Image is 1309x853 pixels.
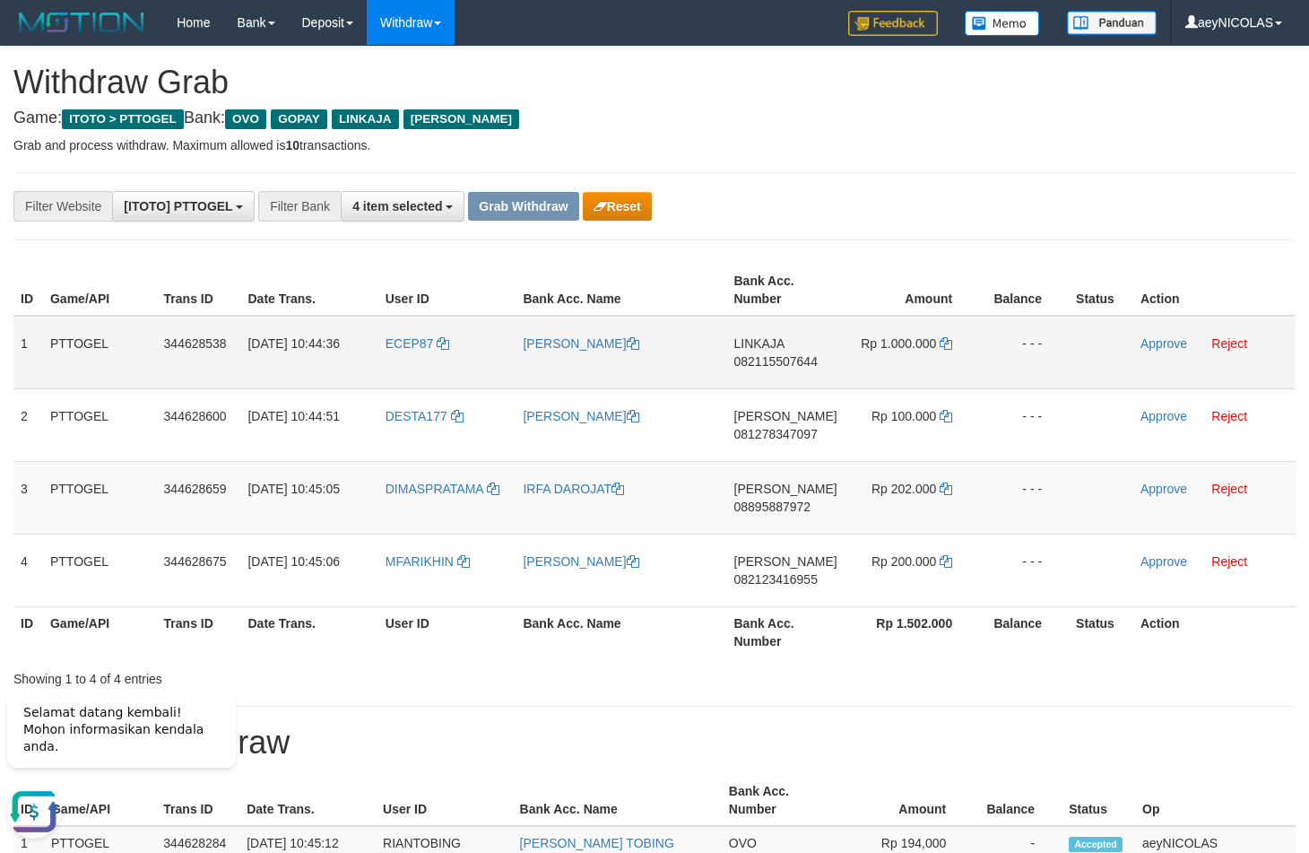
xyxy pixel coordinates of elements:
th: User ID [376,775,513,826]
img: MOTION_logo.png [13,9,150,36]
th: Balance [979,265,1069,316]
a: Reject [1211,554,1247,569]
th: Rp 1.502.000 [845,606,980,657]
span: ITOTO > PTTOGEL [62,109,184,129]
div: Filter Bank [258,191,341,222]
th: Bank Acc. Number [722,775,839,826]
th: Trans ID [157,265,241,316]
a: [PERSON_NAME] [523,409,638,423]
span: LINKAJA [734,336,785,351]
img: Button%20Memo.svg [965,11,1040,36]
span: ECEP87 [386,336,434,351]
th: Game/API [43,606,157,657]
span: Rp 202.000 [871,482,936,496]
img: panduan.png [1067,11,1157,35]
h4: Game: Bank: [13,109,1296,127]
a: IRFA DAROJAT [523,482,624,496]
div: Showing 1 to 4 of 4 entries [13,663,532,688]
th: Bank Acc. Name [516,606,726,657]
th: Bank Acc. Name [513,775,722,826]
td: PTTOGEL [43,388,157,461]
strong: 10 [285,138,299,152]
a: Approve [1140,336,1187,351]
span: Selamat datang kembali! Mohon informasikan kendala anda. [23,28,204,76]
h1: 15 Latest Withdraw [13,725,1296,761]
span: Copy 082123416955 to clipboard [734,572,818,587]
th: Amount [839,775,973,826]
span: GOPAY [271,109,327,129]
a: ECEP87 [386,336,450,351]
a: [PERSON_NAME] TOBING [520,836,674,850]
span: 344628659 [164,482,227,496]
p: Grab and process withdraw. Maximum allowed is transactions. [13,136,1296,154]
th: Balance [979,606,1069,657]
span: Rp 100.000 [871,409,936,423]
span: 4 item selected [352,199,442,213]
td: PTTOGEL [43,316,157,389]
th: Op [1135,775,1296,826]
a: DESTA177 [386,409,464,423]
img: Feedback.jpg [848,11,938,36]
td: PTTOGEL [43,534,157,606]
button: 4 item selected [341,191,464,222]
th: Status [1069,265,1133,316]
th: Bank Acc. Number [727,265,845,316]
th: Amount [845,265,980,316]
button: [ITOTO] PTTOGEL [112,191,255,222]
td: - - - [979,316,1069,389]
span: Rp 1.000.000 [861,336,936,351]
td: - - - [979,388,1069,461]
th: User ID [378,265,516,316]
div: Filter Website [13,191,112,222]
a: Reject [1211,336,1247,351]
span: Copy 082115507644 to clipboard [734,354,818,369]
th: Bank Acc. Name [516,265,726,316]
span: Copy 081278347097 to clipboard [734,427,818,441]
a: Approve [1140,554,1187,569]
span: [PERSON_NAME] [403,109,519,129]
span: 344628600 [164,409,227,423]
span: [DATE] 10:45:05 [247,482,339,496]
span: [ITOTO] PTTOGEL [124,199,232,213]
th: ID [13,606,43,657]
button: Grab Withdraw [468,192,578,221]
th: User ID [378,606,516,657]
span: [PERSON_NAME] [734,554,837,569]
span: [PERSON_NAME] [734,482,837,496]
span: DIMASPRATAMA [386,482,483,496]
a: [PERSON_NAME] [523,336,638,351]
a: Approve [1140,409,1187,423]
a: [PERSON_NAME] [523,554,638,569]
a: Copy 1000000 to clipboard [940,336,952,351]
button: Reset [583,192,652,221]
span: 344628675 [164,554,227,569]
th: Game/API [43,265,157,316]
th: Date Trans. [240,265,377,316]
span: Copy 08895887972 to clipboard [734,500,811,514]
th: Date Trans. [239,775,376,826]
button: Open LiveChat chat widget [7,108,61,161]
th: Action [1133,606,1296,657]
span: [DATE] 10:45:06 [247,554,339,569]
td: 2 [13,388,43,461]
a: DIMASPRATAMA [386,482,499,496]
span: Rp 200.000 [871,554,936,569]
a: Approve [1140,482,1187,496]
td: - - - [979,461,1069,534]
td: 3 [13,461,43,534]
a: MFARIKHIN [386,554,470,569]
td: PTTOGEL [43,461,157,534]
td: 1 [13,316,43,389]
td: 4 [13,534,43,606]
a: Copy 100000 to clipboard [940,409,952,423]
span: 344628538 [164,336,227,351]
span: OVO [729,836,757,850]
a: Reject [1211,482,1247,496]
th: ID [13,265,43,316]
th: Action [1133,265,1296,316]
span: OVO [225,109,266,129]
a: Copy 202000 to clipboard [940,482,952,496]
a: Copy 200000 to clipboard [940,554,952,569]
a: Reject [1211,409,1247,423]
h1: Withdraw Grab [13,65,1296,100]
